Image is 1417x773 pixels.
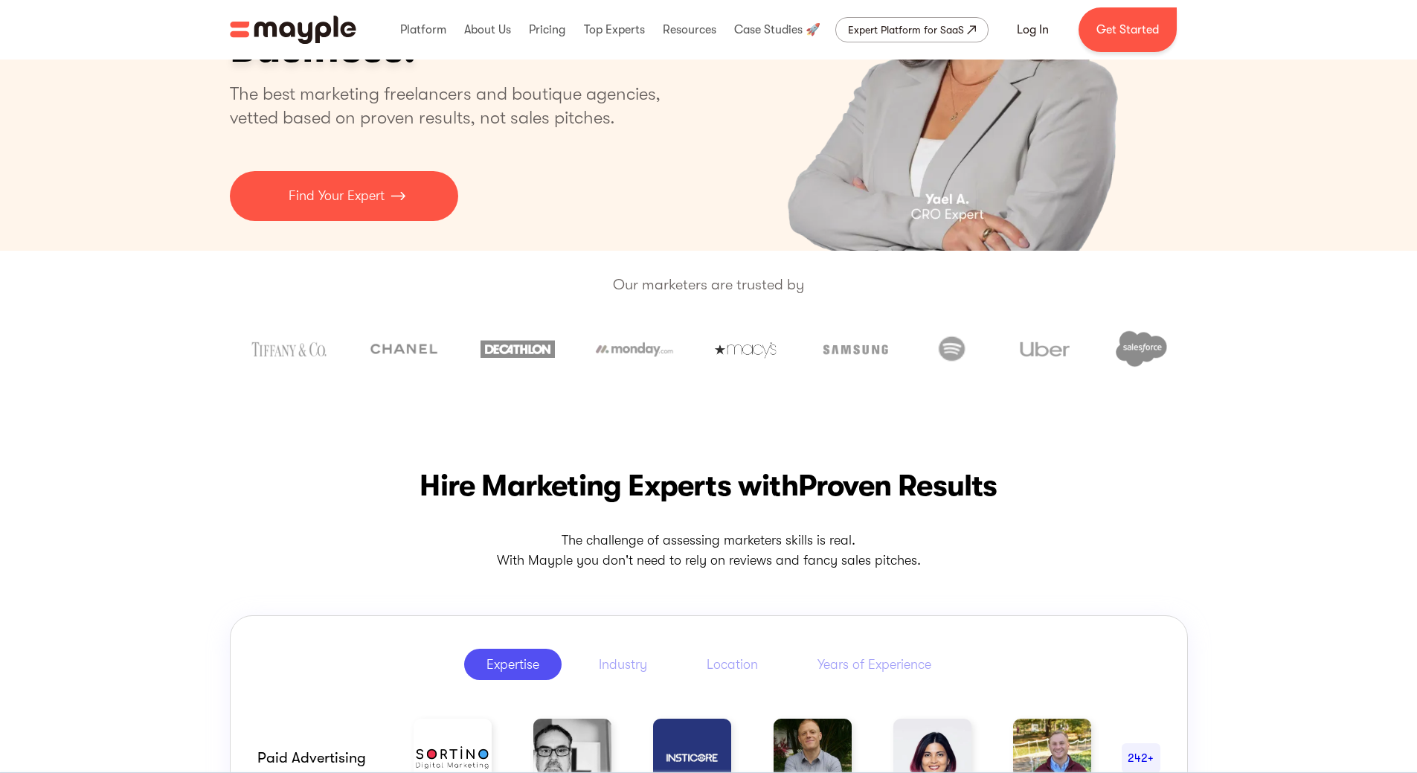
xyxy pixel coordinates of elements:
a: Expert Platform for SaaS [835,17,989,42]
img: Mayple logo [230,16,356,44]
div: 242+ [1122,749,1160,767]
a: Log In [999,12,1067,48]
p: The challenge of assessing marketers skills is real. With Mayple you don't need to rely on review... [230,530,1188,571]
a: Find Your Expert [230,171,458,221]
div: Top Experts [580,6,649,54]
p: Find Your Expert [289,186,385,206]
div: About Us [460,6,515,54]
h2: Hire Marketing Experts with [230,465,1188,507]
div: Resources [659,6,720,54]
div: Industry [599,655,647,673]
div: Paid advertising [257,749,384,767]
div: Platform [396,6,450,54]
a: home [230,16,356,44]
div: Expertise [486,655,539,673]
div: Pricing [525,6,569,54]
div: Location [707,655,758,673]
div: Years of Experience [817,655,931,673]
a: Get Started [1079,7,1177,52]
div: Expert Platform for SaaS [848,21,964,39]
p: The best marketing freelancers and boutique agencies, vetted based on proven results, not sales p... [230,82,678,129]
span: Proven Results [798,469,997,503]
